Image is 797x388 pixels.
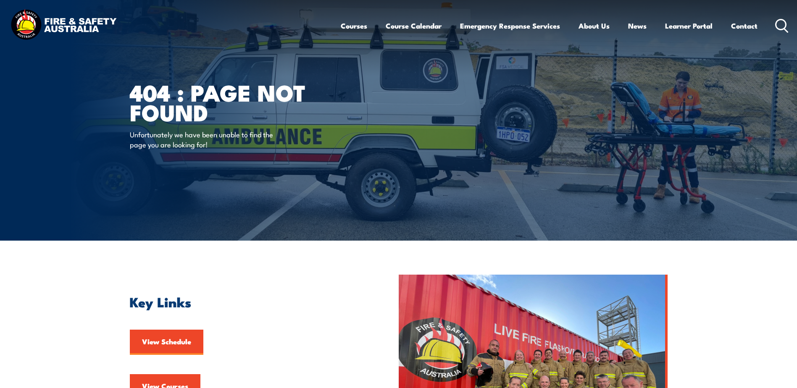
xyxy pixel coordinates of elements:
[386,15,442,37] a: Course Calendar
[731,15,758,37] a: Contact
[130,129,283,149] p: Unfortunately we have been unable to find the page you are looking for!
[628,15,647,37] a: News
[460,15,560,37] a: Emergency Response Services
[130,82,337,121] h1: 404 : Page Not Found
[341,15,367,37] a: Courses
[130,296,360,307] h2: Key Links
[665,15,713,37] a: Learner Portal
[130,330,203,355] a: View Schedule
[579,15,610,37] a: About Us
